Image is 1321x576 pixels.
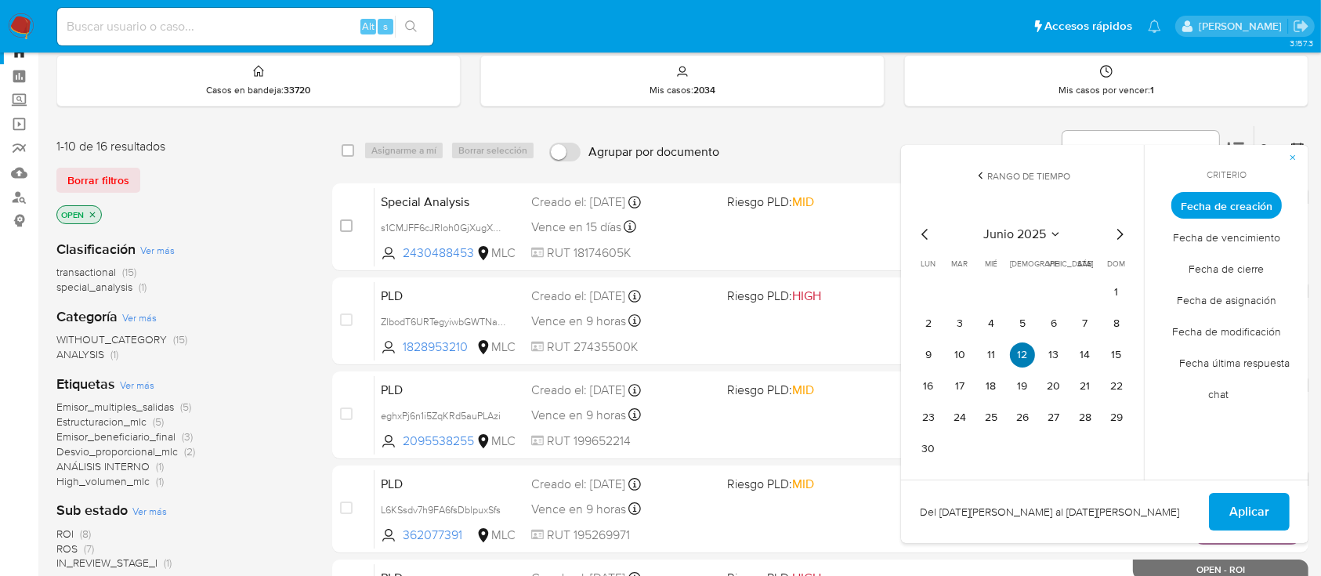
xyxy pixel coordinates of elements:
button: search-icon [395,16,427,38]
p: aline.magdaleno@mercadolibre.com [1199,19,1287,34]
span: s [383,19,388,34]
span: Alt [362,19,375,34]
span: Accesos rápidos [1044,18,1132,34]
a: Notificaciones [1148,20,1161,33]
a: Salir [1293,18,1309,34]
span: 3.157.3 [1290,37,1313,49]
input: Buscar usuario o caso... [57,16,433,37]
